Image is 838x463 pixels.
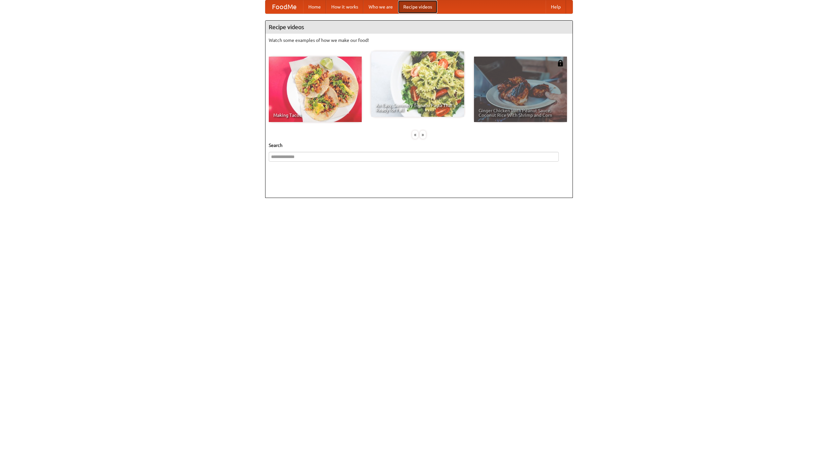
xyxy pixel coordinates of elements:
a: Help [546,0,566,13]
h5: Search [269,142,569,149]
p: Watch some examples of how we make our food! [269,37,569,44]
h4: Recipe videos [265,21,573,34]
div: » [420,131,426,139]
a: Recipe videos [398,0,437,13]
a: FoodMe [265,0,303,13]
a: Making Tacos [269,57,362,122]
a: Who we are [363,0,398,13]
a: How it works [326,0,363,13]
img: 483408.png [557,60,564,66]
a: An Easy, Summery Tomato Pasta That's Ready for Fall [371,51,464,117]
div: « [412,131,418,139]
a: Home [303,0,326,13]
span: Making Tacos [273,113,357,117]
span: An Easy, Summery Tomato Pasta That's Ready for Fall [376,103,460,112]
